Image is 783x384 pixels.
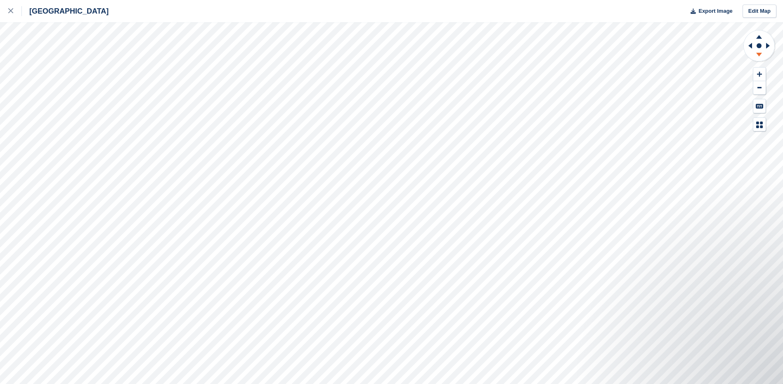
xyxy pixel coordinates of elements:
span: Export Image [698,7,732,15]
div: [GEOGRAPHIC_DATA] [22,6,109,16]
button: Export Image [686,5,733,18]
button: Zoom In [753,68,766,81]
a: Edit Map [743,5,776,18]
button: Map Legend [753,118,766,131]
button: Keyboard Shortcuts [753,99,766,113]
button: Zoom Out [753,81,766,95]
